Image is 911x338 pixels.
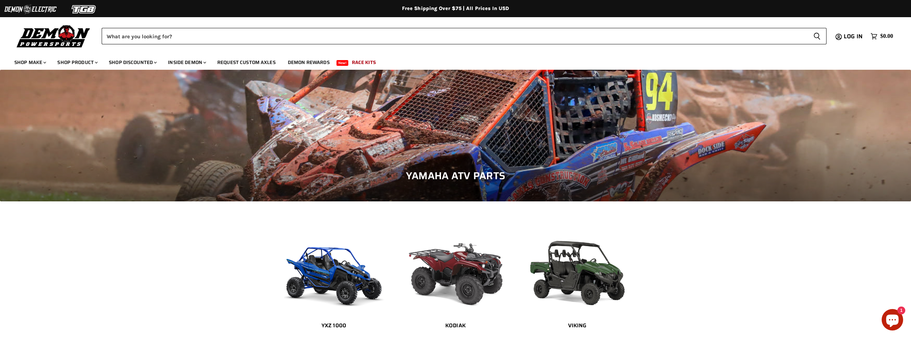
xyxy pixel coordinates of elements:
a: YXZ 1000 [280,318,388,334]
a: Viking [524,318,631,334]
img: Demon Powersports [14,23,93,49]
a: $0.00 [867,31,897,41]
a: Kodiak [402,318,509,334]
h2: YXZ 1000 [280,322,388,329]
span: $0.00 [880,33,893,40]
img: TGB Logo 2 [57,3,111,16]
a: Shop Product [52,55,102,70]
inbox-online-store-chat: Shopify online store chat [879,309,905,332]
a: Request Custom Axles [212,55,281,70]
ul: Main menu [9,52,891,70]
form: Product [102,28,827,44]
button: Search [808,28,827,44]
span: Log in [844,32,863,41]
a: Demon Rewards [282,55,335,70]
input: Search [102,28,808,44]
h2: Viking [524,322,631,329]
a: Race Kits [347,55,381,70]
img: Kodiak [402,223,509,312]
span: New! [336,60,349,66]
a: Shop Discounted [103,55,161,70]
a: Inside Demon [163,55,210,70]
div: Free Shipping Over $75 | All Prices In USD [169,5,742,12]
a: Log in [840,33,867,40]
img: Demon Electric Logo 2 [4,3,57,16]
h1: Yamaha ATV Parts [11,170,900,182]
a: Shop Make [9,55,50,70]
img: Viking [524,223,631,312]
h2: Kodiak [402,322,509,329]
img: YXZ 1000 [280,223,388,312]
